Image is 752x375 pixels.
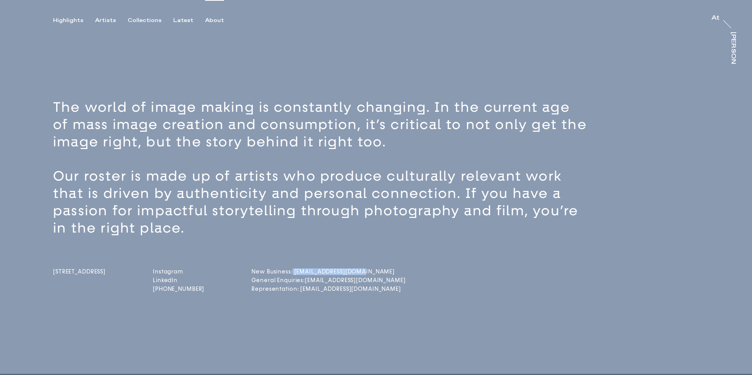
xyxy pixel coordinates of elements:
[173,17,193,24] div: Latest
[153,277,204,284] a: LinkedIn
[251,277,314,284] a: General Enquiries:[EMAIL_ADDRESS][DOMAIN_NAME]
[153,268,204,275] a: Instagram
[728,32,736,64] a: [PERSON_NAME]
[251,286,314,292] a: Representation: [EMAIL_ADDRESS][DOMAIN_NAME]
[95,17,116,24] div: Artists
[53,17,95,24] button: Highlights
[53,268,106,275] span: [STREET_ADDRESS]
[128,17,161,24] div: Collections
[730,32,736,92] div: [PERSON_NAME]
[173,17,205,24] button: Latest
[53,17,83,24] div: Highlights
[95,17,128,24] button: Artists
[205,17,224,24] div: About
[53,99,592,151] p: The world of image making is constantly changing. In the current age of mass image creation and c...
[251,268,314,275] a: New Business: [EMAIL_ADDRESS][DOMAIN_NAME]
[53,168,592,237] p: Our roster is made up of artists who produce culturally relevant work that is driven by authentic...
[128,17,173,24] button: Collections
[153,286,204,292] a: [PHONE_NUMBER]
[712,15,719,23] a: At
[53,268,106,294] a: [STREET_ADDRESS]
[205,17,236,24] button: About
